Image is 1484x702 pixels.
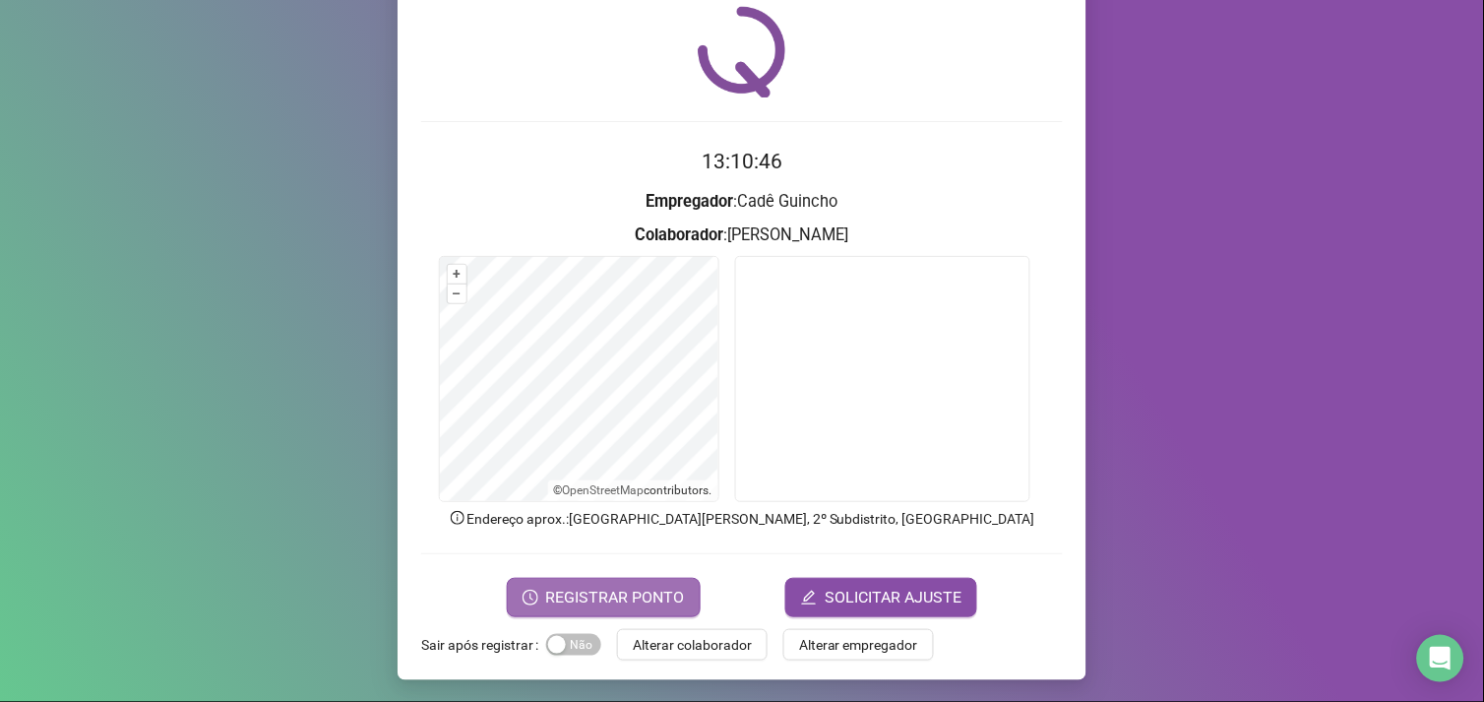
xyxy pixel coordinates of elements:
[507,578,701,617] button: REGISTRAR PONTO
[1417,635,1464,682] div: Open Intercom Messenger
[785,578,977,617] button: editSOLICITAR AJUSTE
[563,483,645,497] a: OpenStreetMap
[636,225,724,244] strong: Colaborador
[783,629,934,661] button: Alterar empregador
[825,586,961,609] span: SOLICITAR AJUSTE
[799,634,918,656] span: Alterar empregador
[421,508,1063,530] p: Endereço aprox. : [GEOGRAPHIC_DATA][PERSON_NAME], 2º Subdistrito, [GEOGRAPHIC_DATA]
[617,629,768,661] button: Alterar colaborador
[421,223,1063,248] h3: : [PERSON_NAME]
[546,586,685,609] span: REGISTRAR PONTO
[801,590,817,606] span: edit
[554,483,712,497] li: © contributors.
[448,265,466,284] button: +
[698,6,786,97] img: QRPoint
[633,634,752,656] span: Alterar colaborador
[702,150,782,173] time: 13:10:46
[647,192,734,211] strong: Empregador
[523,590,538,606] span: clock-circle
[448,285,466,303] button: –
[449,509,466,527] span: info-circle
[421,189,1063,215] h3: : Cadê Guincho
[421,629,546,661] label: Sair após registrar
